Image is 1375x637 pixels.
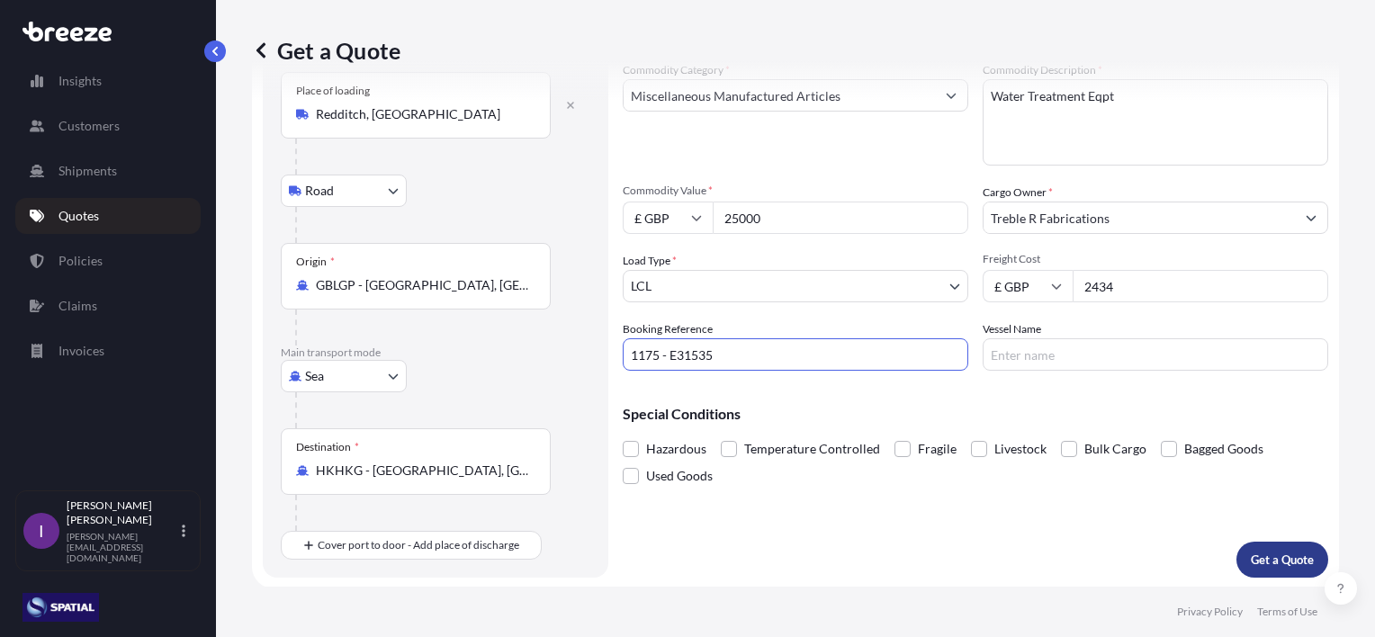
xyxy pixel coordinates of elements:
[58,207,99,225] p: Quotes
[713,202,968,234] input: Type amount
[983,252,1328,266] span: Freight Cost
[15,198,201,234] a: Quotes
[58,162,117,180] p: Shipments
[623,338,968,371] input: Your internal reference
[623,407,1328,421] p: Special Conditions
[39,522,44,540] span: I
[1073,270,1328,302] input: Enter amount
[1236,542,1328,578] button: Get a Quote
[316,276,528,294] input: Origin
[58,117,120,135] p: Customers
[15,288,201,324] a: Claims
[281,531,542,560] button: Cover port to door - Add place of discharge
[623,270,968,302] button: LCL
[15,333,201,369] a: Invoices
[67,498,178,527] p: [PERSON_NAME] [PERSON_NAME]
[984,202,1295,234] input: Full name
[623,320,713,338] label: Booking Reference
[646,435,706,462] span: Hazardous
[623,252,677,270] span: Load Type
[281,345,590,360] p: Main transport mode
[1251,551,1314,569] p: Get a Quote
[646,462,713,489] span: Used Goods
[252,36,400,65] p: Get a Quote
[1184,435,1263,462] span: Bagged Goods
[58,72,102,90] p: Insights
[1177,605,1243,619] a: Privacy Policy
[305,182,334,200] span: Road
[994,435,1047,462] span: Livestock
[296,255,335,269] div: Origin
[623,184,968,198] span: Commodity Value
[58,342,104,360] p: Invoices
[983,184,1053,202] label: Cargo Owner
[67,531,178,563] p: [PERSON_NAME][EMAIL_ADDRESS][DOMAIN_NAME]
[918,435,957,462] span: Fragile
[305,367,324,385] span: Sea
[296,440,359,454] div: Destination
[15,108,201,144] a: Customers
[1295,202,1327,234] button: Show suggestions
[744,435,880,462] span: Temperature Controlled
[1257,605,1317,619] a: Terms of Use
[281,175,407,207] button: Select transport
[15,153,201,189] a: Shipments
[281,360,407,392] button: Select transport
[15,243,201,279] a: Policies
[15,63,201,99] a: Insights
[58,252,103,270] p: Policies
[631,277,652,295] span: LCL
[58,297,97,315] p: Claims
[22,593,99,622] img: organization-logo
[316,105,528,123] input: Place of loading
[318,536,519,554] span: Cover port to door - Add place of discharge
[983,338,1328,371] input: Enter name
[983,320,1041,338] label: Vessel Name
[316,462,528,480] input: Destination
[1084,435,1146,462] span: Bulk Cargo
